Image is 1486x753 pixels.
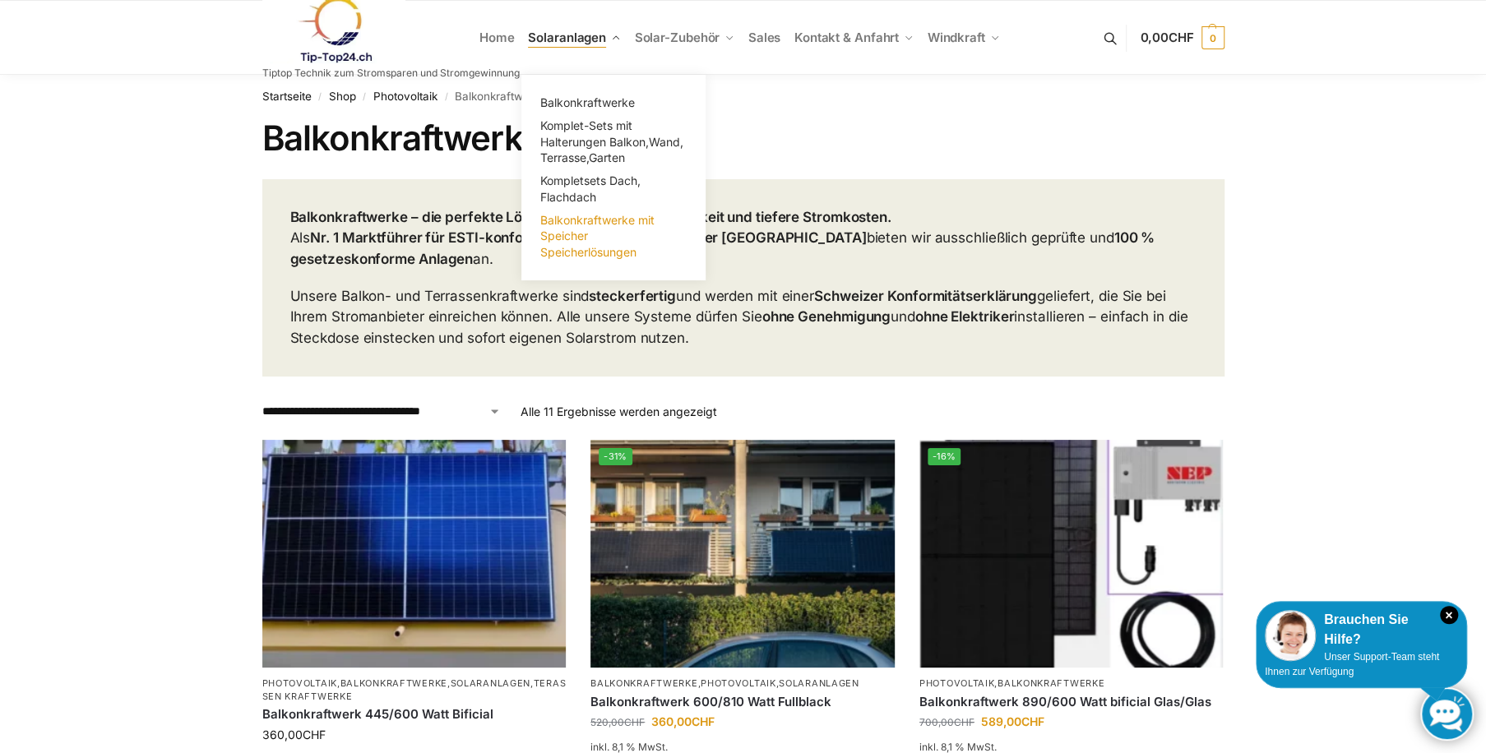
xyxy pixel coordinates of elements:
p: , [919,677,1224,690]
span: CHF [692,714,715,728]
span: Kompletsets Dach, Flachdach [540,173,641,204]
img: Customer service [1265,610,1316,661]
a: Solar-Zubehör [627,1,741,75]
span: / [356,90,373,104]
strong: ohne Genehmigung [762,308,891,325]
h1: Balkonkraftwerke [262,118,1224,159]
span: Windkraft [928,30,985,45]
nav: Breadcrumb [262,75,1224,118]
span: Solaranlagen [528,30,606,45]
a: Balkonkraftwerke [590,677,697,689]
a: Startseite [262,90,312,103]
a: Balkonkraftwerke [998,677,1104,689]
bdi: 360,00 [262,728,326,741]
span: Solar-Zubehör [635,30,720,45]
a: Balkonkraftwerke [531,91,696,114]
span: CHF [1021,714,1044,728]
span: / [312,90,329,104]
a: 0,00CHF 0 [1140,13,1224,62]
span: Balkonkraftwerke mit Speicher Speicherlösungen [540,213,655,259]
a: Balkonkraftwerke [340,677,447,689]
a: -31%2 Balkonkraftwerke [590,440,895,668]
span: CHF [1169,30,1194,45]
a: Photovoltaik [919,677,994,689]
a: Windkraft [920,1,1007,75]
strong: Schweizer Konformitätserklärung [814,288,1037,304]
i: Schließen [1440,606,1458,624]
p: Alle 11 Ergebnisse werden angezeigt [521,403,717,420]
bdi: 360,00 [651,714,715,728]
a: Balkonkraftwerk 890/600 Watt bificial Glas/Glas [919,694,1224,710]
strong: 100 % gesetzeskonforme Anlagen [290,229,1155,267]
a: Photovoltaik [701,677,775,689]
a: Balkonkraftwerk 445/600 Watt Bificial [262,706,567,723]
img: Bificiales Hochleistungsmodul [919,440,1224,668]
span: CHF [954,716,974,728]
strong: Nr. 1 Marktführer für ESTI-konforme Steckerkraftwerke in der [GEOGRAPHIC_DATA] [310,229,866,246]
a: Balkonkraftwerke mit Speicher Speicherlösungen [531,209,696,264]
a: Solaranlagen [451,677,530,689]
img: Solaranlage für den kleinen Balkon [262,440,567,668]
a: -16%Bificiales Hochleistungsmodul [919,440,1224,668]
span: Komplet-Sets mit Halterungen Balkon,Wand, Terrasse,Garten [540,118,683,164]
p: , , , [262,677,567,703]
a: Shop [329,90,356,103]
a: Kontakt & Anfahrt [787,1,920,75]
a: Sales [741,1,787,75]
bdi: 589,00 [981,714,1044,728]
a: Komplet-Sets mit Halterungen Balkon,Wand, Terrasse,Garten [531,114,696,169]
a: Photovoltaik [262,677,337,689]
span: Unser Support-Team steht Ihnen zur Verfügung [1265,651,1439,677]
bdi: 520,00 [590,716,645,728]
p: Als bieten wir ausschließlich geprüfte und an. [290,207,1197,270]
strong: Balkonkraftwerke – die perfekte Lösung für mehr Unabhängigkeit und tiefere Stromkosten. [290,209,891,225]
div: Brauchen Sie Hilfe? [1265,610,1458,649]
strong: ohne Elektriker [915,308,1015,325]
span: Balkonkraftwerke [540,95,635,109]
span: Kontakt & Anfahrt [794,30,899,45]
span: / [437,90,455,104]
a: Solaranlagen [521,1,627,75]
img: 2 Balkonkraftwerke [590,440,895,668]
span: 0,00 [1140,30,1193,45]
p: , , [590,677,895,690]
span: 0 [1201,26,1224,49]
a: Photovoltaik [373,90,437,103]
span: Sales [748,30,781,45]
span: CHF [624,716,645,728]
span: CHF [303,728,326,741]
bdi: 700,00 [919,716,974,728]
select: Shop-Reihenfolge [262,403,501,420]
a: Solaranlagen [779,677,859,689]
a: Balkonkraftwerk 600/810 Watt Fullblack [590,694,895,710]
p: Tiptop Technik zum Stromsparen und Stromgewinnung [262,68,520,78]
a: Terassen Kraftwerke [262,677,567,701]
a: Kompletsets Dach, Flachdach [531,169,696,209]
strong: steckerfertig [589,288,676,304]
p: Unsere Balkon- und Terrassenkraftwerke sind und werden mit einer geliefert, die Sie bei Ihrem Str... [290,286,1197,349]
